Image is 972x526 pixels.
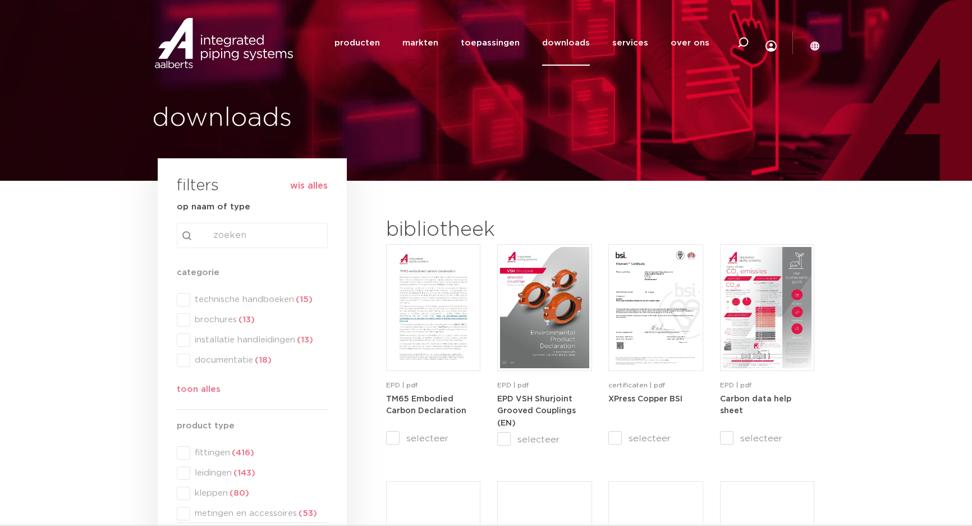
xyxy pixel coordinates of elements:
[497,382,529,388] span: EPD | pdf
[720,395,791,415] a: Carbon data help sheet
[177,203,250,211] strong: op naam of type
[386,217,586,244] h2: bibliotheek
[497,433,592,446] label: selecteer
[389,247,478,368] img: TM65-Embodied-Carbon-Declaration-pdf.jpg
[720,382,751,388] span: EPD | pdf
[500,247,589,368] img: VSH-Shurjoint-Grooved-Couplings_A4EPD_5011512_EN-pdf.jpg
[386,432,480,445] label: selecteer
[608,395,682,403] a: XPress Copper BSI
[334,20,380,66] a: producten
[723,247,811,368] img: NL-Carbon-data-help-sheet-pdf.jpg
[402,20,438,66] a: markten
[497,395,576,427] a: EPD VSH Shurjoint Grooved Couplings (EN)
[671,20,709,66] a: over ons
[177,173,219,200] h3: filters
[542,20,590,66] a: downloads
[720,432,814,445] label: selecteer
[334,20,709,66] nav: Menu
[608,432,703,445] label: selecteer
[461,20,520,66] a: toepassingen
[386,382,418,388] span: EPD | pdf
[152,100,480,136] h1: downloads
[611,247,700,368] img: XPress_Koper_BSI-pdf.jpg
[386,395,466,415] a: TM65 Embodied Carbon Declaration
[612,20,648,66] a: services
[608,382,665,388] span: certificaten | pdf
